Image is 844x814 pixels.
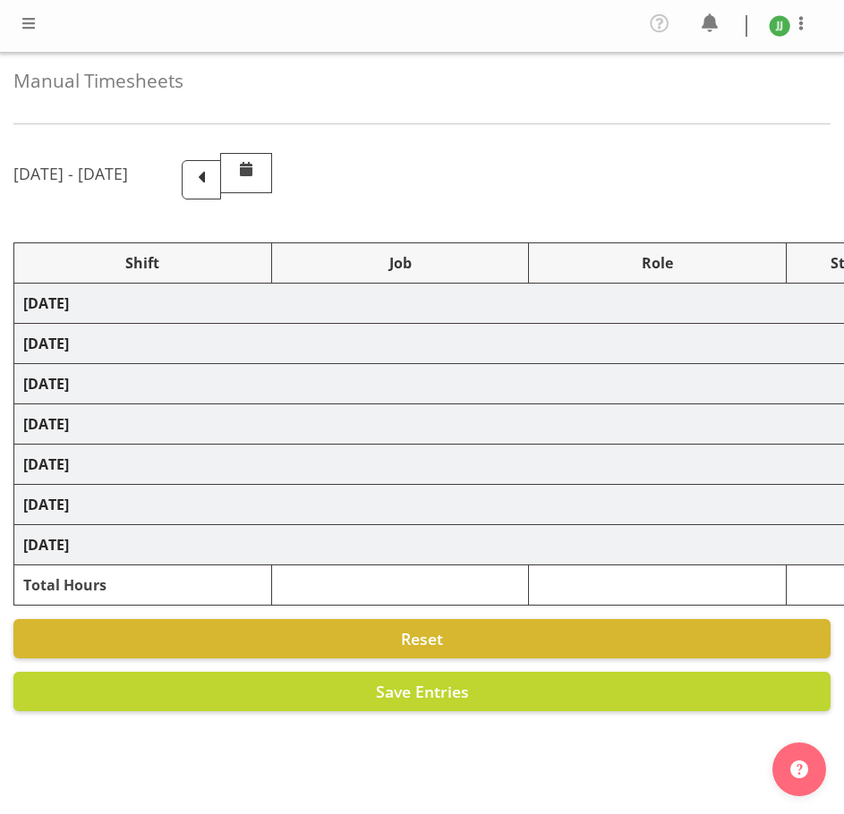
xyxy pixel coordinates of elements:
td: Total Hours [14,565,272,606]
img: help-xxl-2.png [790,760,808,778]
div: Role [538,252,777,274]
button: Save Entries [13,672,831,711]
h4: Manual Timesheets [13,71,831,91]
span: Reset [401,628,443,649]
img: joshua-joel11891.jpg [769,15,790,37]
h5: [DATE] - [DATE] [13,164,128,183]
button: Reset [13,619,831,658]
div: Shift [23,252,262,274]
div: Job [281,252,520,274]
span: Save Entries [376,681,469,702]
